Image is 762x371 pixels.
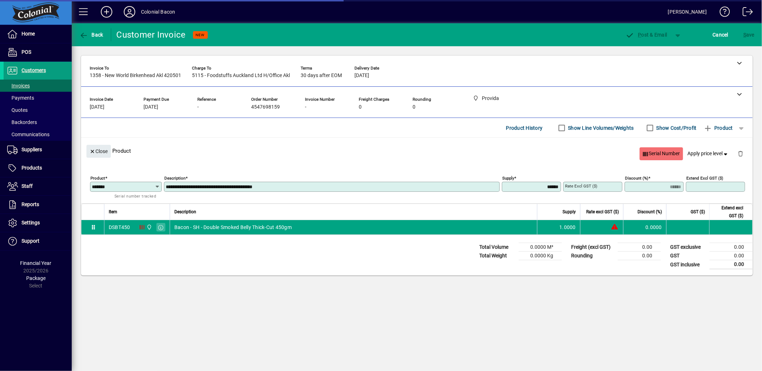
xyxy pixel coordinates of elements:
span: Back [79,32,103,38]
span: Communications [7,132,50,137]
span: ost & Email [626,32,667,38]
span: Item [109,208,117,216]
span: [DATE] [90,104,104,110]
label: Show Line Volumes/Weights [567,124,634,132]
span: - [305,104,306,110]
span: Staff [22,183,33,189]
button: Profile [118,5,141,18]
a: Communications [4,128,72,141]
a: Reports [4,196,72,214]
span: 1358 - New World Birkenhead Akl 420501 [90,73,181,79]
mat-label: Discount (%) [625,176,648,181]
a: Suppliers [4,141,72,159]
span: 4547698159 [251,104,280,110]
button: Close [86,145,111,158]
span: 5115 - Foodstuffs Auckland Ltd H/Office Akl [192,73,290,79]
span: 0 [413,104,415,110]
button: Product History [503,122,546,134]
td: Freight (excl GST) [568,243,618,252]
mat-label: Supply [502,176,514,181]
a: Knowledge Base [714,1,730,25]
td: 0.00 [618,252,661,260]
span: Backorders [7,119,37,125]
button: Add [95,5,118,18]
span: Invoices [7,83,30,89]
mat-label: Extend excl GST ($) [686,176,723,181]
a: Support [4,232,72,250]
div: Customer Invoice [117,29,186,41]
span: - [197,104,199,110]
app-page-header-button: Back [72,28,111,41]
td: 0.0000 [623,220,666,234]
a: Quotes [4,104,72,116]
span: Rate excl GST ($) [586,208,619,216]
span: Support [22,238,39,244]
a: Products [4,159,72,177]
div: Colonial Bacon [141,6,175,18]
span: Apply price level [688,150,729,157]
span: Home [22,31,35,37]
span: POS [22,49,31,55]
td: 0.00 [710,260,753,269]
span: Settings [22,220,40,225]
span: Extend excl GST ($) [714,204,743,220]
button: Cancel [711,28,730,41]
label: Show Cost/Profit [655,124,697,132]
span: [DATE] [354,73,369,79]
td: 0.0000 Kg [519,252,562,260]
button: Apply price level [685,147,732,160]
a: Home [4,25,72,43]
a: Payments [4,92,72,104]
td: Total Weight [476,252,519,260]
a: Backorders [4,116,72,128]
a: Staff [4,177,72,195]
span: 1.0000 [560,224,576,231]
span: Financial Year [20,260,52,266]
app-page-header-button: Delete [732,150,749,157]
mat-label: Product [90,176,105,181]
span: P [638,32,641,38]
td: GST exclusive [667,243,710,252]
button: Delete [732,145,749,162]
span: Close [89,146,108,157]
span: NEW [196,33,205,37]
a: POS [4,43,72,61]
button: Serial Number [640,147,683,160]
span: Cancel [713,29,729,41]
span: Product [704,122,733,134]
span: Payments [7,95,34,101]
mat-label: Description [164,176,185,181]
div: [PERSON_NAME] [668,6,707,18]
span: Serial Number [643,148,680,160]
span: S [743,32,746,38]
span: Products [22,165,42,171]
span: Quotes [7,107,28,113]
td: GST inclusive [667,260,710,269]
td: 0.00 [618,243,661,252]
a: Settings [4,214,72,232]
td: Total Volume [476,243,519,252]
mat-hint: Serial number tracked [114,192,156,200]
button: Save [742,28,756,41]
span: Discount (%) [638,208,662,216]
td: 0.00 [710,252,753,260]
div: Product [81,138,753,164]
mat-label: Rate excl GST ($) [565,184,597,189]
td: 0.00 [710,243,753,252]
span: Package [26,275,46,281]
div: DSBT450 [109,224,130,231]
span: Reports [22,201,39,207]
td: Rounding [568,252,618,260]
td: 0.0000 M³ [519,243,562,252]
button: Back [77,28,105,41]
span: 0 [359,104,362,110]
a: Invoices [4,80,72,92]
span: Supply [563,208,576,216]
span: GST ($) [691,208,705,216]
span: Customers [22,67,46,73]
app-page-header-button: Close [85,148,113,154]
span: Suppliers [22,147,42,152]
span: Provida [145,223,153,231]
button: Post & Email [622,28,671,41]
button: Product [700,122,737,134]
